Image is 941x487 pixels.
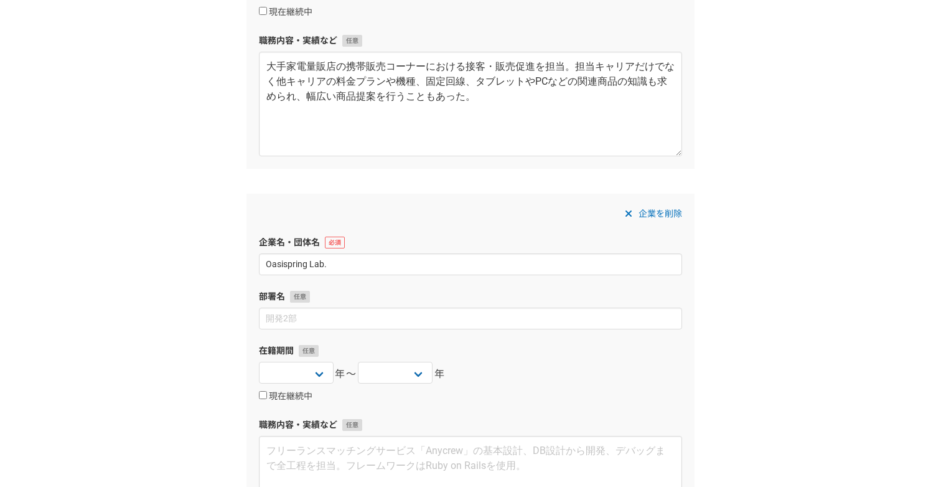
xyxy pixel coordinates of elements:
[434,367,446,382] span: 年
[259,391,267,399] input: 現在継続中
[259,290,682,303] label: 部署名
[639,206,682,221] span: 企業を削除
[259,391,312,402] label: 現在継続中
[259,308,682,329] input: 開発2部
[259,34,682,47] label: 職務内容・実績など
[259,418,682,432] label: 職務内容・実績など
[259,7,312,18] label: 現在継続中
[259,253,682,275] input: エニィクルー株式会社
[335,367,357,382] span: 年〜
[259,344,682,357] label: 在籍期間
[259,7,267,15] input: 現在継続中
[259,236,682,249] label: 企業名・団体名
